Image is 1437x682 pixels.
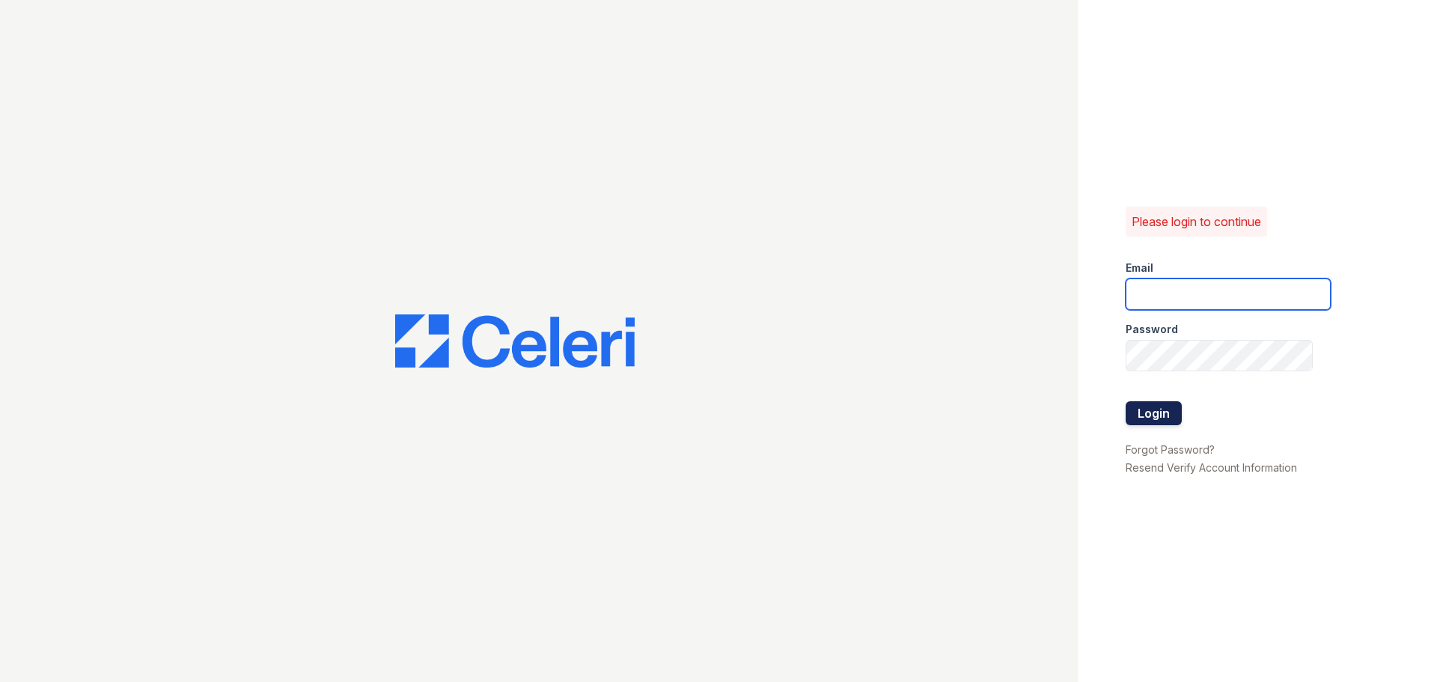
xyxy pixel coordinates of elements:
p: Please login to continue [1132,213,1261,231]
label: Password [1126,322,1178,337]
a: Resend Verify Account Information [1126,461,1297,474]
a: Forgot Password? [1126,443,1215,456]
label: Email [1126,261,1153,275]
img: CE_Logo_Blue-a8612792a0a2168367f1c8372b55b34899dd931a85d93a1a3d3e32e68fde9ad4.png [395,314,635,368]
button: Login [1126,401,1182,425]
